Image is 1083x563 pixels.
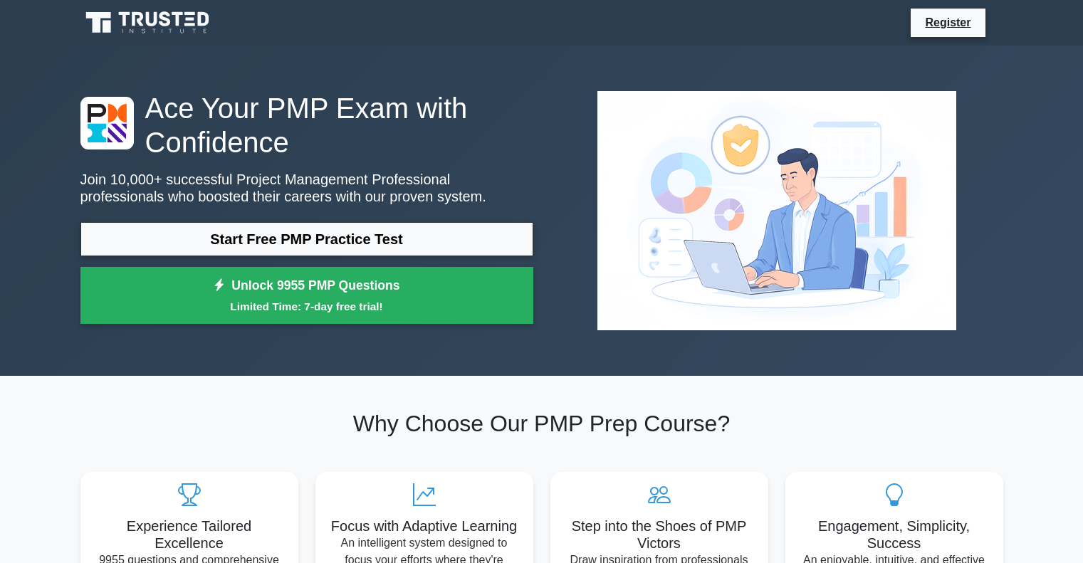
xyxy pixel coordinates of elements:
[80,267,533,324] a: Unlock 9955 PMP QuestionsLimited Time: 7-day free trial!
[80,171,533,205] p: Join 10,000+ successful Project Management Professional professionals who boosted their careers w...
[80,91,533,159] h1: Ace Your PMP Exam with Confidence
[92,517,287,552] h5: Experience Tailored Excellence
[98,298,516,315] small: Limited Time: 7-day free trial!
[797,517,992,552] h5: Engagement, Simplicity, Success
[80,222,533,256] a: Start Free PMP Practice Test
[80,410,1003,437] h2: Why Choose Our PMP Prep Course?
[327,517,522,535] h5: Focus with Adaptive Learning
[586,80,968,342] img: Project Management Professional Preview
[562,517,757,552] h5: Step into the Shoes of PMP Victors
[916,14,979,31] a: Register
